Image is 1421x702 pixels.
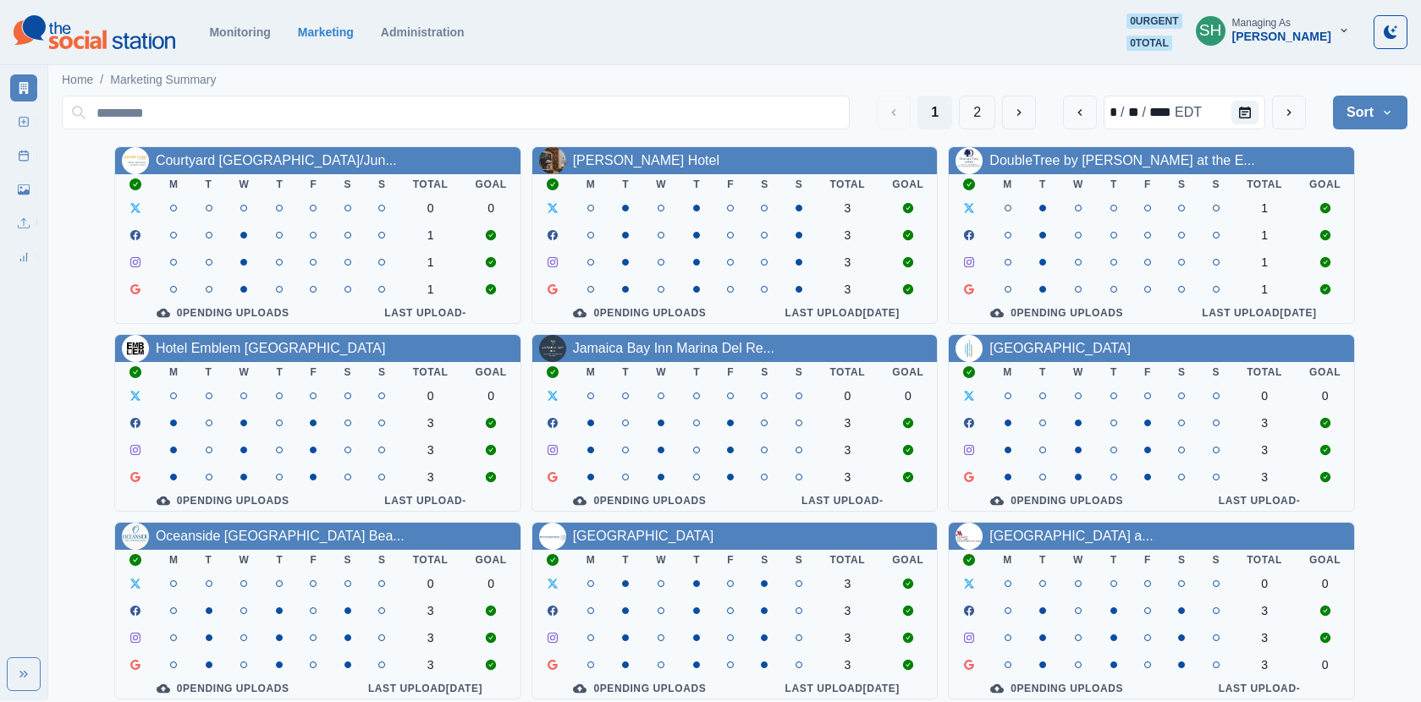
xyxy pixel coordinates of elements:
[1309,389,1341,403] div: 0
[1141,102,1148,123] div: /
[1119,102,1126,123] div: /
[365,550,399,570] th: S
[226,550,263,570] th: W
[878,362,937,382] th: Goal
[546,306,735,320] div: 0 Pending Uploads
[330,174,365,195] th: S
[829,577,865,590] div: 3
[110,71,216,89] a: Marketing Summary
[156,550,192,570] th: M
[14,15,175,49] img: logoTextSVG.62801f218bc96a9b266caa72a09eb111.svg
[989,174,1026,195] th: M
[192,550,226,570] th: T
[956,147,983,174] img: 147530585192
[1108,102,1203,123] div: Date
[959,96,995,129] button: Page 2
[413,255,449,269] div: 1
[1296,550,1354,570] th: Goal
[344,306,506,320] div: Last Upload -
[122,147,149,174] img: 592041627630574
[226,174,263,195] th: W
[1199,362,1234,382] th: S
[209,25,270,39] a: Monitoring
[413,389,449,403] div: 0
[1026,550,1060,570] th: T
[262,550,296,570] th: T
[573,550,609,570] th: M
[10,108,37,135] a: New Post
[1060,550,1097,570] th: W
[1247,201,1282,215] div: 1
[546,682,735,695] div: 0 Pending Uploads
[989,362,1026,382] th: M
[962,682,1151,695] div: 0 Pending Uploads
[829,443,865,457] div: 3
[1131,550,1165,570] th: F
[1199,550,1234,570] th: S
[1232,17,1291,29] div: Managing As
[476,577,507,590] div: 0
[829,604,865,617] div: 3
[413,416,449,430] div: 3
[330,362,365,382] th: S
[829,255,865,269] div: 3
[1026,174,1060,195] th: T
[413,201,449,215] div: 0
[156,341,385,355] a: Hotel Emblem [GEOGRAPHIC_DATA]
[129,682,317,695] div: 0 Pending Uploads
[413,604,449,617] div: 3
[680,362,713,382] th: T
[1374,15,1407,49] button: Toggle Mode
[892,389,923,403] div: 0
[642,362,680,382] th: W
[713,550,747,570] th: F
[62,71,217,89] nav: breadcrumb
[1063,96,1097,129] button: previous
[10,210,37,237] a: Uploads
[298,25,354,39] a: Marketing
[816,550,878,570] th: Total
[1233,550,1296,570] th: Total
[962,494,1151,507] div: 0 Pending Uploads
[1199,174,1234,195] th: S
[1165,174,1199,195] th: S
[1178,306,1341,320] div: Last Upload [DATE]
[917,96,952,129] button: Page 1
[878,174,937,195] th: Goal
[1247,443,1282,457] div: 3
[129,306,317,320] div: 0 Pending Uploads
[192,174,226,195] th: T
[1272,96,1306,129] button: next
[296,550,330,570] th: F
[1247,282,1282,296] div: 1
[1247,658,1282,672] div: 3
[1333,96,1407,129] button: Sort
[962,306,1151,320] div: 0 Pending Uploads
[573,153,719,167] a: [PERSON_NAME] Hotel
[609,174,642,195] th: T
[122,335,149,362] img: 721892874813421
[1231,101,1259,124] button: Calendar
[1097,362,1131,382] th: T
[10,244,37,271] a: Review Summary
[413,443,449,457] div: 3
[989,529,1153,543] a: [GEOGRAPHIC_DATA] a...
[1148,102,1173,123] div: year
[10,176,37,203] a: Media Library
[399,550,462,570] th: Total
[1178,682,1341,695] div: Last Upload -
[713,174,747,195] th: F
[546,494,735,507] div: 0 Pending Uploads
[1165,362,1199,382] th: S
[1309,577,1341,590] div: 0
[330,550,365,570] th: S
[829,201,865,215] div: 3
[62,71,93,89] a: Home
[539,523,566,550] img: 87659035928
[989,153,1254,167] a: DoubleTree by [PERSON_NAME] at the E...
[573,341,774,355] a: Jamaica Bay Inn Marina Del Re...
[156,362,192,382] th: M
[782,550,817,570] th: S
[1178,494,1341,507] div: Last Upload -
[1199,10,1222,51] div: Sara Haas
